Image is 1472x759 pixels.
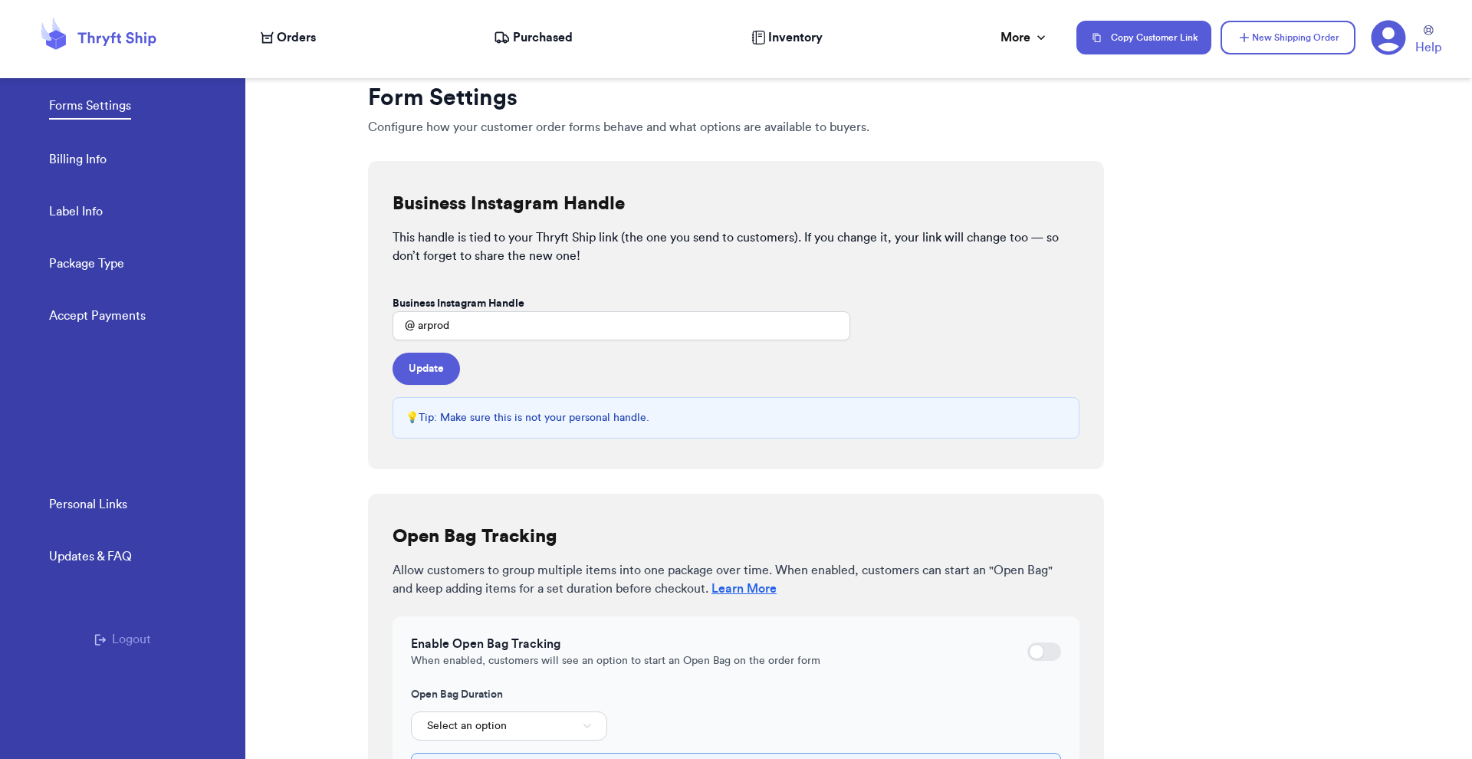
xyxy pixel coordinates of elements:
[277,28,316,47] span: Orders
[1415,38,1441,57] span: Help
[393,561,1067,598] p: Allow customers to group multiple items into one package over time. When enabled, customers can s...
[411,653,820,669] p: When enabled, customers will see an option to start an Open Bag on the order form
[94,630,151,649] button: Logout
[49,547,132,569] a: Updates & FAQ
[411,635,820,653] h4: Enable Open Bag Tracking
[1001,28,1049,47] div: More
[49,495,127,517] a: Personal Links
[711,583,777,595] a: Learn More
[427,718,507,734] span: Select an option
[49,97,131,120] a: Forms Settings
[768,28,823,47] span: Inventory
[393,296,524,311] label: Business Instagram Handle
[513,28,573,47] span: Purchased
[1221,21,1355,54] button: New Shipping Order
[393,353,460,385] button: Update
[393,527,557,546] h2: Open Bag Tracking
[368,118,1104,136] p: Configure how your customer order forms behave and what options are available to buyers.
[393,228,1079,265] p: This handle is tied to your Thryft Ship link (the one you send to customers). If you change it, y...
[49,547,132,566] div: Updates & FAQ
[393,192,625,216] h2: Business Instagram Handle
[1415,25,1441,57] a: Help
[261,28,316,47] a: Orders
[49,255,124,276] a: Package Type
[411,687,1061,702] label: Open Bag Duration
[368,84,1104,112] h1: Form Settings
[411,711,607,741] button: Select an option
[393,311,415,340] div: @
[49,150,107,172] a: Billing Info
[49,307,146,328] a: Accept Payments
[49,202,103,224] a: Label Info
[751,28,823,47] a: Inventory
[406,410,649,426] p: 💡 Tip: Make sure this is not your personal handle.
[1076,21,1211,54] button: Copy Customer Link
[494,28,573,47] a: Purchased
